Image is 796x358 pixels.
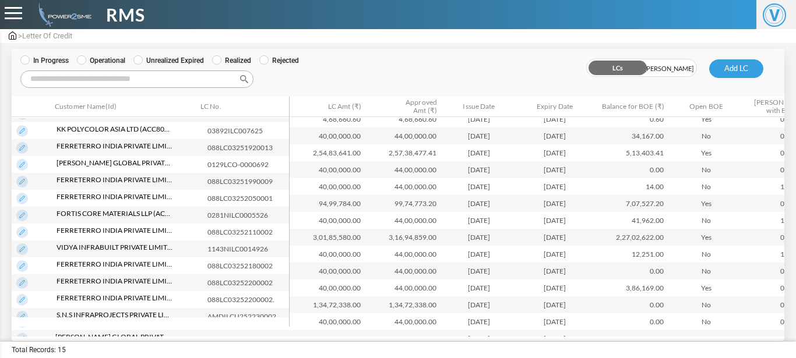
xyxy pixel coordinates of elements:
[57,310,173,320] span: S.n.s Infraprojects Private Limited (ACC0330207)
[365,127,441,144] td: 44,00,000.00
[441,97,517,117] th: Issue Date: activate to sort column ascending
[212,55,251,66] label: Realized
[365,144,441,161] td: 2,57,38,477.41
[57,141,173,151] span: Ferreterro India Private Limited (ACC0005516)
[57,242,173,253] span: Vidya Infrabuilt Private Limited (ACC1589263)
[259,55,299,66] label: Rejected
[16,277,28,289] img: View LC
[668,178,744,195] td: No
[290,195,365,212] td: 94,99,784.00
[57,192,173,202] span: Ferreterro India Private Limited (ACC0005516)
[441,178,517,195] td: [DATE]
[9,31,16,40] img: admin
[77,55,125,66] label: Operational
[16,294,28,306] img: View LC
[203,190,300,207] td: 088LC03252050001
[668,313,744,330] td: No
[517,263,593,279] td: [DATE]
[441,313,517,330] td: [DATE]
[57,158,173,168] span: [PERSON_NAME] Global Private Limited (ACC5613989)
[290,263,365,279] td: 40,00,000.00
[203,308,300,325] td: AMDILCU252230002
[290,296,365,313] td: 1,34,72,338.00
[16,333,28,345] img: View LC
[593,246,668,263] td: 12,251.00
[57,208,173,219] span: Fortis Core Materials Llp (ACC2828689)
[203,274,300,291] td: 088LC03252200002
[290,246,365,263] td: 40,00,000.00
[517,178,593,195] td: [DATE]
[517,97,593,117] th: Expiry Date: activate to sort column ascending
[517,195,593,212] td: [DATE]
[517,212,593,229] td: [DATE]
[20,70,253,88] label: Search:
[593,195,668,212] td: 7,07,527.20
[203,207,300,224] td: 0281NILC0005526
[290,229,365,246] td: 3,01,85,580.00
[709,59,763,78] button: Add LC
[365,111,441,127] td: 4,68,660.60
[203,240,300,257] td: 1143NILC0014926
[55,332,172,342] span: [PERSON_NAME] Global Private Limited (ACC5613989)
[593,263,668,279] td: 0.00
[203,156,300,173] td: 0129LCO-0000692
[593,296,668,313] td: 0.00
[57,276,173,286] span: Ferreterro India Private Limited (ACC0005516)
[642,59,696,77] span: [PERSON_NAME]
[365,246,441,263] td: 44,00,000.00
[441,195,517,212] td: [DATE]
[203,257,300,274] td: 088LC03252180002
[668,97,744,117] th: Open BOE: activate to sort column ascending
[517,296,593,313] td: [DATE]
[517,246,593,263] td: [DATE]
[517,144,593,161] td: [DATE]
[517,111,593,127] td: [DATE]
[290,111,365,127] td: 4,68,660.60
[517,161,593,178] td: [DATE]
[290,330,365,347] td: 32,17,283.00
[203,224,300,240] td: 088LC03252110002
[16,311,28,322] img: View LC
[365,330,441,347] td: 32,49,455.83
[365,263,441,279] td: 44,00,000.00
[196,97,290,117] th: LC No.: activate to sort column ascending
[16,159,28,171] img: View LC
[668,279,744,296] td: Yes
[668,263,744,279] td: No
[763,3,786,27] span: V
[16,226,28,238] img: View LC
[365,97,441,117] th: Approved Amt (₹) : activate to sort column ascending
[441,212,517,229] td: [DATE]
[668,144,744,161] td: Yes
[290,144,365,161] td: 2,54,83,641.00
[16,193,28,204] img: View LC
[593,212,668,229] td: 41,962.00
[441,161,517,178] td: [DATE]
[365,178,441,195] td: 44,00,000.00
[203,173,300,190] td: 088LC03251990009
[593,178,668,195] td: 14.00
[441,279,517,296] td: [DATE]
[365,296,441,313] td: 1,34,72,338.00
[593,313,668,330] td: 0.00
[57,293,173,303] span: Ferreterro India Private Limited (ACC0005516)
[57,175,173,185] span: Ferreterro India Private Limited (ACC0005516)
[668,246,744,263] td: No
[365,279,441,296] td: 44,00,000.00
[196,330,290,347] td: 0129LCO-0000693
[441,263,517,279] td: [DATE]
[517,313,593,330] td: [DATE]
[16,176,28,187] img: View LC
[203,139,300,156] td: 088LC03251920013
[57,225,173,236] span: Ferreterro India Private Limited (ACC0005516)
[593,279,668,296] td: 3,86,169.00
[593,330,668,347] td: 0.00
[203,122,300,139] td: 03892ILC007625
[517,229,593,246] td: [DATE]
[16,142,28,154] img: View LC
[517,127,593,144] td: [DATE]
[517,330,593,347] td: [DATE]
[668,161,744,178] td: No
[16,243,28,255] img: View LC
[441,111,517,127] td: [DATE]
